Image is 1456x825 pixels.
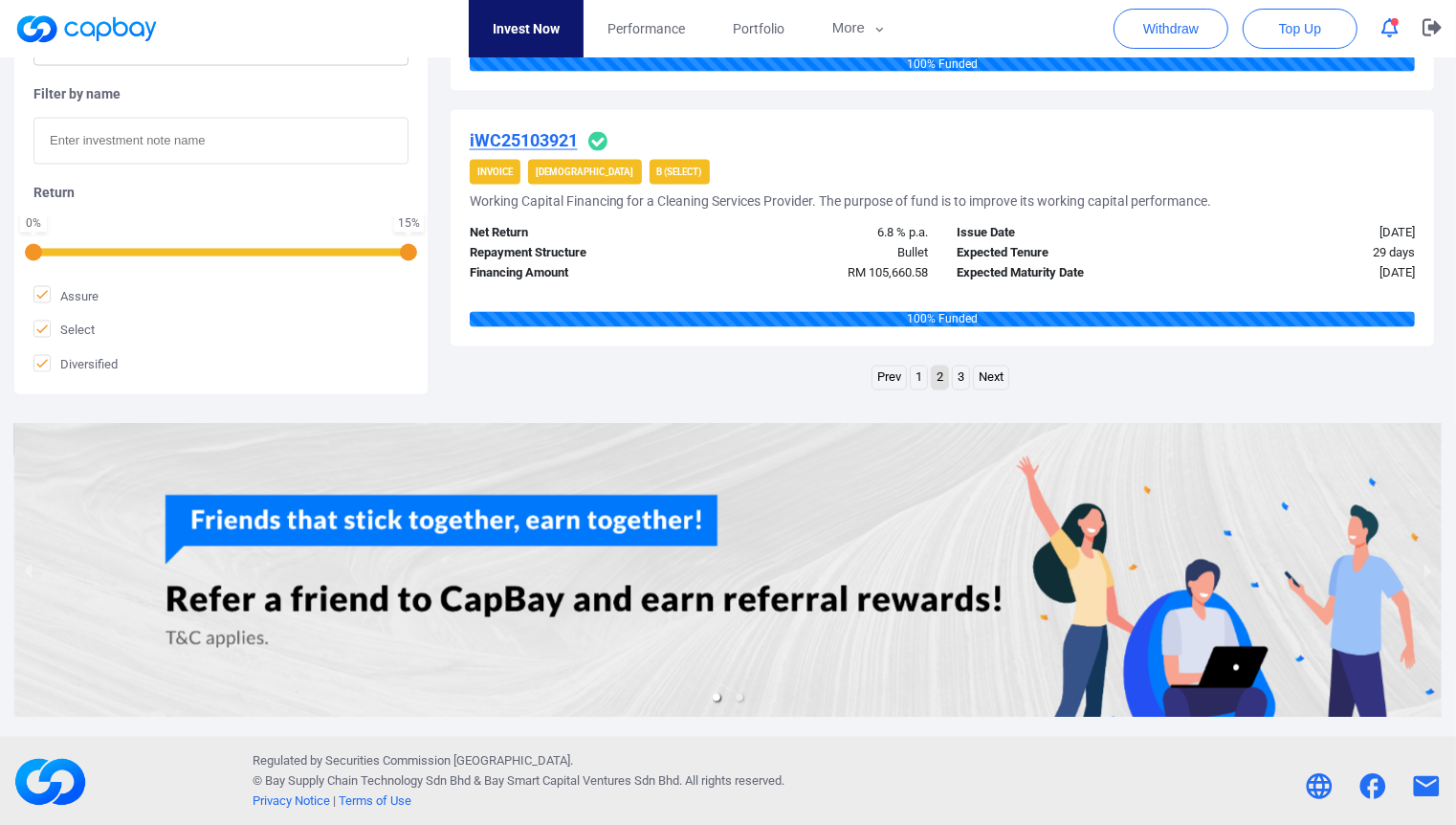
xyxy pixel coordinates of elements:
[455,223,699,243] div: Net Return
[455,243,699,263] div: Repayment Structure
[24,217,43,229] div: 0 %
[713,694,720,702] li: slide item 1
[1279,19,1321,38] span: Top Up
[1114,9,1228,49] button: Withdraw
[455,263,699,283] div: Financing Amount
[848,265,928,279] span: RM 105,660.58
[470,56,1415,72] div: 100 % Funded
[253,794,330,809] a: Privacy Notice
[657,167,702,177] strong: B (Select)
[33,118,408,165] input: Enter investment note name
[942,263,1186,283] div: Expected Maturity Date
[736,694,743,702] li: slide item 2
[484,774,679,789] span: Bay Smart Capital Ventures Sdn Bhd
[607,18,685,39] span: Performance
[911,367,927,390] a: Page 1
[477,167,513,177] strong: Invoice
[470,312,1415,327] div: 100 % Funded
[1415,424,1442,718] button: next slide / item
[339,794,411,809] a: Terms of Use
[932,367,948,390] a: Page 2 is your current page
[470,130,578,150] u: iWC25103921
[698,243,942,263] div: Bullet
[398,217,420,229] div: 15 %
[33,286,99,305] span: Assure
[942,223,1186,243] div: Issue Date
[1185,243,1429,263] div: 29 days
[14,424,41,718] button: previous slide / item
[1185,263,1429,283] div: [DATE]
[253,752,784,812] p: Regulated by Securities Commission [GEOGRAPHIC_DATA]. © Bay Supply Chain Technology Sdn Bhd & . A...
[33,321,95,340] span: Select
[14,747,86,818] img: footerLogo
[33,184,408,201] h5: Return
[536,167,634,177] strong: [DEMOGRAPHIC_DATA]
[1243,9,1357,49] button: Top Up
[1185,223,1429,243] div: [DATE]
[953,367,969,390] a: Page 3
[733,18,784,39] span: Portfolio
[974,367,1008,390] a: Next page
[33,355,118,374] span: Diversified
[942,243,1186,263] div: Expected Tenure
[698,223,942,243] div: 6.8 % p.a.
[33,85,408,102] h5: Filter by name
[872,367,906,390] a: Previous page
[470,192,1212,210] h5: Working Capital Financing for a Cleaning Services Provider. The purpose of fund is to improve its...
